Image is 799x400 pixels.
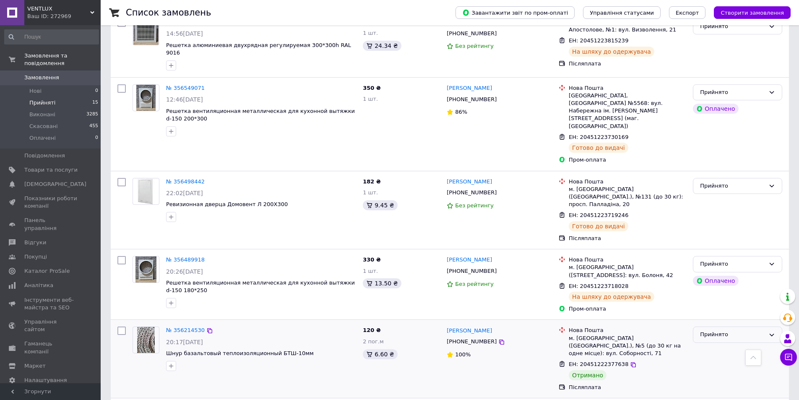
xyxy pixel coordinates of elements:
a: Фото товару [133,327,159,353]
span: Без рейтингу [455,202,494,209]
span: [PHONE_NUMBER] [447,30,497,37]
a: № 356489918 [166,256,205,263]
span: [PHONE_NUMBER] [447,338,497,345]
div: Післяплата [569,384,686,391]
div: Післяплата [569,60,686,68]
button: Завантажити звіт по пром-оплаті [455,6,575,19]
div: 9.45 ₴ [363,200,397,210]
span: 20:17[DATE] [166,339,203,345]
div: Прийнято [700,330,765,339]
span: 14:56[DATE] [166,30,203,37]
span: ЕН: 20451223815239 [569,37,628,44]
a: [PERSON_NAME] [447,256,492,264]
span: 100% [455,351,471,358]
span: 1 шт. [363,189,378,196]
div: 13.50 ₴ [363,278,401,288]
span: 330 ₴ [363,256,381,263]
button: Експорт [669,6,706,19]
img: Фото товару [137,327,155,353]
a: Створити замовлення [705,9,791,16]
a: № 356498442 [166,178,205,185]
a: Фото товару [133,84,159,111]
span: Управління статусами [590,10,654,16]
span: 1 шт. [363,96,378,102]
button: Управління статусами [583,6,661,19]
span: VENTLUX [27,5,90,13]
span: Прийняті [29,99,55,107]
div: Прийнято [700,182,765,191]
a: № 356214530 [166,327,205,333]
span: Гаманець компанії [24,340,78,355]
span: Оплачені [29,134,56,142]
div: 24.34 ₴ [363,41,401,51]
a: № 356549071 [166,85,205,91]
span: Каталог ProSale [24,267,70,275]
span: Панель управління [24,217,78,232]
span: Виконані [29,111,55,118]
div: Прийнято [700,88,765,97]
span: Нові [29,87,42,95]
div: Пром-оплата [569,156,686,164]
span: 22:02[DATE] [166,190,203,196]
span: 12:46[DATE] [166,96,203,103]
div: Прийнято [700,22,765,31]
span: 15 [92,99,98,107]
div: Післяплата [569,235,686,242]
div: Готово до видачі [569,221,628,231]
input: Пошук [4,29,99,44]
span: Покупці [24,253,47,261]
span: 86% [455,109,467,115]
span: Інструменти веб-майстра та SEO [24,296,78,311]
span: 0 [95,134,98,142]
img: Фото товару [136,85,156,111]
span: 120 ₴ [363,327,381,333]
span: Замовлення та повідомлення [24,52,101,67]
span: 1 шт. [363,30,378,36]
div: Апостолове, №1: вул. Визволення, 21 [569,26,686,34]
img: Фото товару [135,256,156,282]
span: 2 пог.м [363,338,384,345]
a: [PERSON_NAME] [447,84,492,92]
span: Решетка алюминиевая двухрядная регулируемая 300*300h RAL 9016 [166,42,351,56]
div: Оплачено [693,104,738,114]
div: 6.60 ₴ [363,349,397,359]
a: Ревизионная дверца Домовент Л 200X300 [166,201,288,207]
span: Налаштування [24,376,67,384]
button: Створити замовлення [714,6,791,19]
div: м. [GEOGRAPHIC_DATA] ([STREET_ADDRESS]: вул. Болоня, 42 [569,264,686,279]
span: 182 ₴ [363,178,381,185]
div: м. [GEOGRAPHIC_DATA] ([GEOGRAPHIC_DATA].), №5 (до 30 кг на одне місце): вул. Соборності, 71 [569,335,686,358]
div: [GEOGRAPHIC_DATA], [GEOGRAPHIC_DATA] №5568: вул. Набережна ім. [PERSON_NAME][STREET_ADDRESS] (маг... [569,92,686,130]
span: Маркет [24,362,46,370]
span: [PHONE_NUMBER] [447,268,497,274]
span: Управління сайтом [24,318,78,333]
span: 1 шт. [363,268,378,274]
div: Нова Пошта [569,178,686,186]
img: Фото товару [133,19,159,45]
span: 455 [89,123,98,130]
span: Без рейтингу [455,43,494,49]
a: Фото товару [133,178,159,205]
div: Ваш ID: 272969 [27,13,101,20]
a: Решетка вентиляционная металлическая для кухонной вытяжки d-150 180*250 [166,280,355,294]
div: Пром-оплата [569,305,686,313]
span: 20:26[DATE] [166,268,203,275]
span: Завантажити звіт по пром-оплаті [462,9,568,16]
span: Скасовані [29,123,58,130]
a: Шнур базальтовый теплоизоляционный БТШ-10мм [166,350,314,356]
a: [PERSON_NAME] [447,178,492,186]
div: м. [GEOGRAPHIC_DATA] ([GEOGRAPHIC_DATA].), №131 (до 30 кг): просп. Палладіна, 20 [569,186,686,209]
a: Фото товару [133,18,159,45]
span: Аналітика [24,282,53,289]
span: [PHONE_NUMBER] [447,189,497,196]
span: Товари та послуги [24,166,78,174]
a: [PERSON_NAME] [447,327,492,335]
div: На шляху до одержувача [569,47,654,57]
span: Створити замовлення [721,10,784,16]
span: 350 ₴ [363,85,381,91]
div: На шляху до одержувача [569,292,654,302]
div: Прийнято [700,260,765,269]
div: Оплачено [693,276,738,286]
